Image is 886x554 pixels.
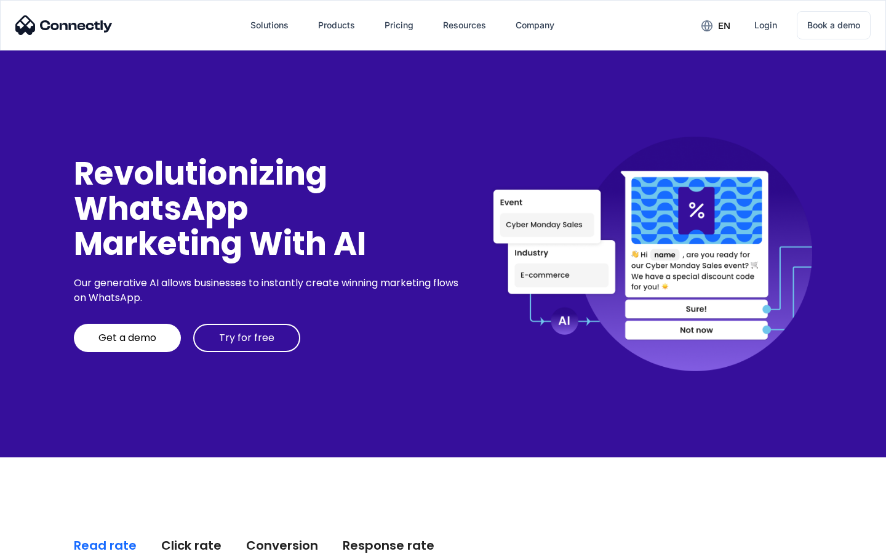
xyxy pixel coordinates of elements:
div: Get a demo [98,332,156,344]
a: Book a demo [797,11,871,39]
div: Company [516,17,554,34]
a: Try for free [193,324,300,352]
ul: Language list [25,532,74,550]
div: Resources [433,10,496,40]
img: Connectly Logo [15,15,113,35]
div: Solutions [250,17,289,34]
a: Get a demo [74,324,181,352]
div: Response rate [343,537,434,554]
div: Conversion [246,537,318,554]
a: Login [744,10,787,40]
div: Login [754,17,777,34]
div: Products [318,17,355,34]
div: Click rate [161,537,221,554]
div: Company [506,10,564,40]
aside: Language selected: English [12,532,74,550]
div: Pricing [385,17,413,34]
a: Pricing [375,10,423,40]
div: Our generative AI allows businesses to instantly create winning marketing flows on WhatsApp. [74,276,463,305]
div: Resources [443,17,486,34]
div: en [718,17,730,34]
div: en [692,16,740,34]
div: Read rate [74,537,137,554]
div: Solutions [241,10,298,40]
div: Products [308,10,365,40]
div: Try for free [219,332,274,344]
div: Revolutionizing WhatsApp Marketing With AI [74,156,463,262]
